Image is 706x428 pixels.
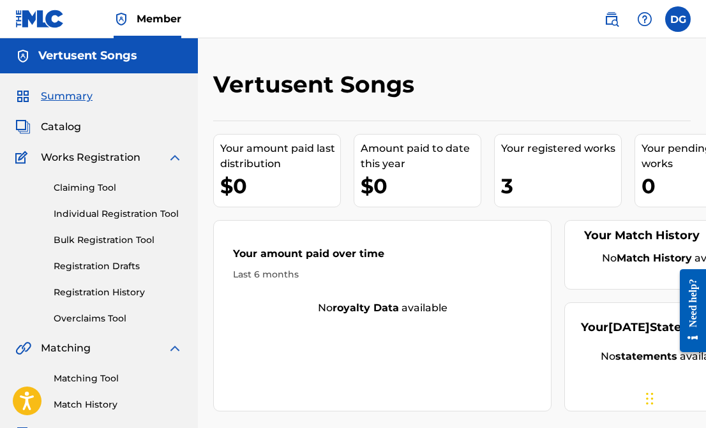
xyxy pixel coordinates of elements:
img: expand [167,341,183,356]
img: MLC Logo [15,10,64,28]
div: User Menu [665,6,691,32]
span: Matching [41,341,91,356]
span: [DATE] [608,320,650,334]
strong: royalty data [333,302,399,314]
img: Accounts [15,48,31,64]
a: Public Search [599,6,624,32]
a: CatalogCatalog [15,119,81,135]
span: Summary [41,89,93,104]
strong: Match History [617,252,692,264]
span: Catalog [41,119,81,135]
img: Top Rightsholder [114,11,129,27]
strong: statements [615,350,677,362]
a: Overclaims Tool [54,312,183,325]
a: Matching Tool [54,372,183,385]
span: Member [137,11,181,26]
img: expand [167,150,183,165]
a: Match History [54,398,183,411]
div: Amount paid to date this year [361,141,481,172]
div: Help [632,6,657,32]
img: Summary [15,89,31,104]
img: help [637,11,652,27]
div: Drag [646,380,654,418]
img: Catalog [15,119,31,135]
div: Last 6 months [233,268,532,281]
div: Your registered works [501,141,621,156]
div: Your amount paid last distribution [220,141,340,172]
a: Individual Registration Tool [54,207,183,221]
div: 3 [501,172,621,200]
a: Bulk Registration Tool [54,233,183,247]
div: $0 [220,172,340,200]
h5: Vertusent Songs [38,48,137,63]
a: SummarySummary [15,89,93,104]
img: Works Registration [15,150,32,165]
img: search [604,11,619,27]
a: Registration Drafts [54,260,183,273]
span: Works Registration [41,150,140,165]
iframe: Resource Center [670,258,706,363]
div: Your amount paid over time [233,246,532,268]
div: $0 [361,172,481,200]
img: Matching [15,341,31,356]
a: Registration History [54,286,183,299]
div: No available [214,300,551,316]
a: Claiming Tool [54,181,183,195]
iframe: Chat Widget [642,367,706,428]
h2: Vertusent Songs [213,70,421,99]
